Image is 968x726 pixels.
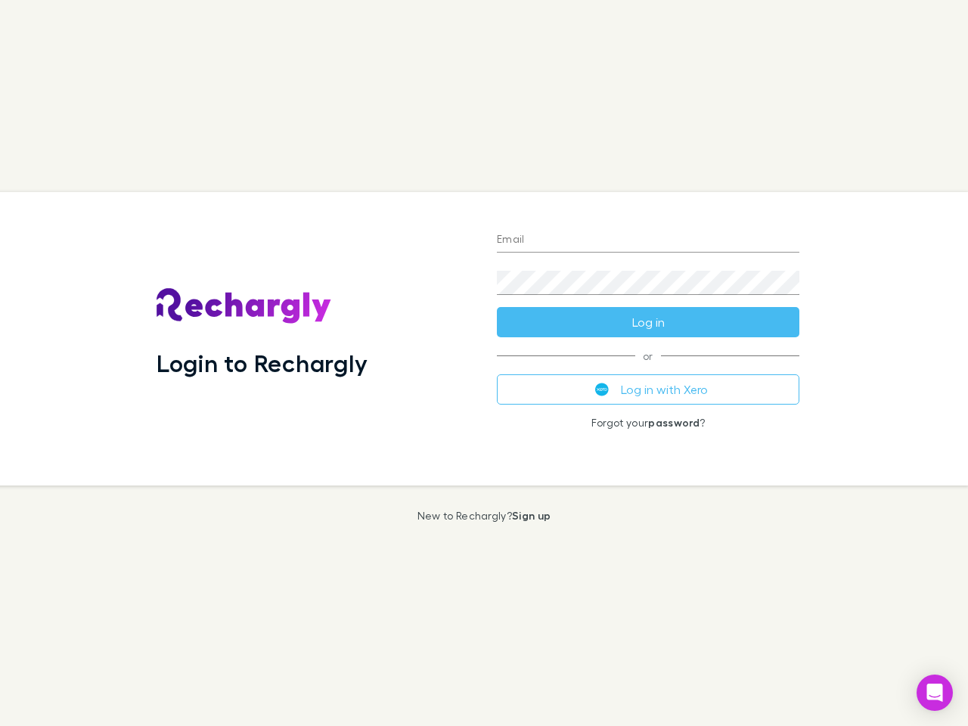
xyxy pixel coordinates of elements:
a: Sign up [512,509,551,522]
p: Forgot your ? [497,417,799,429]
button: Log in [497,307,799,337]
button: Log in with Xero [497,374,799,405]
span: or [497,355,799,356]
p: New to Rechargly? [417,510,551,522]
div: Open Intercom Messenger [917,675,953,711]
img: Xero's logo [595,383,609,396]
img: Rechargly's Logo [157,288,332,324]
a: password [648,416,700,429]
h1: Login to Rechargly [157,349,368,377]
